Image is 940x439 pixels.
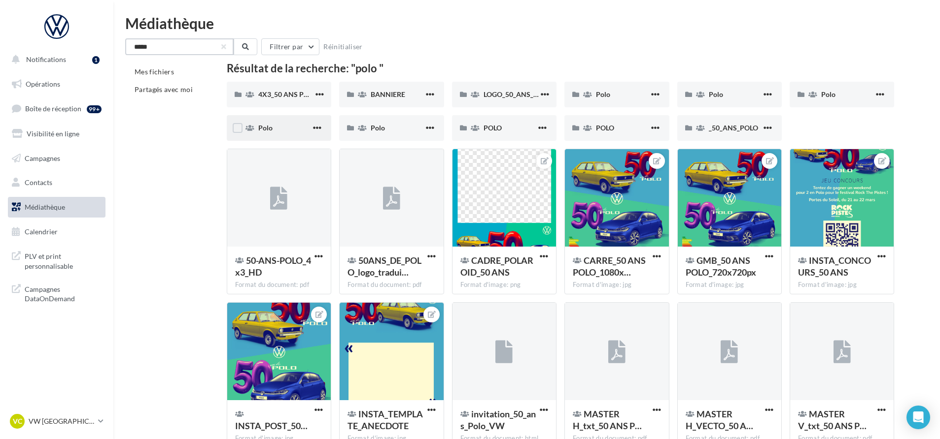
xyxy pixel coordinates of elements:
[484,124,502,132] span: POLO
[573,281,661,289] div: Format d'image: jpg
[87,105,102,113] div: 99+
[258,124,273,132] span: Polo
[686,255,756,278] span: GMB_50 ANS POLO_720x720px
[6,279,107,308] a: Campagnes DataOnDemand
[348,408,423,431] span: INSTA_TEMPLATE_ANECDOTE
[596,124,614,132] span: POLO
[27,129,79,138] span: Visibilité en ligne
[6,74,107,94] a: Opérations
[25,203,65,211] span: Médiathèque
[460,255,533,278] span: CADRE_POLAROID_50 ANS
[125,16,928,31] div: Médiathèque
[6,49,104,70] button: Notifications 1
[135,85,193,94] span: Partagés avec moi
[709,90,723,98] span: Polo
[26,80,60,88] span: Opérations
[6,221,107,242] a: Calendrier
[135,67,174,76] span: Mes fichiers
[235,255,311,278] span: 50-ANS-POLO_4x3_HD
[686,408,753,431] span: MASTER H_VECTO_50 ANS POLO.
[484,90,552,98] span: LOGO_50_ANS_POLO
[258,90,317,98] span: 4X3_50 ANS POLO
[6,98,107,119] a: Boîte de réception99+
[798,408,867,431] span: MASTER V_txt_50 ANS POLO.
[6,148,107,169] a: Campagnes
[709,124,758,132] span: _50_ANS_POLO
[25,104,81,113] span: Boîte de réception
[8,412,105,431] a: VC VW [GEOGRAPHIC_DATA]
[25,227,58,236] span: Calendrier
[6,124,107,144] a: Visibilité en ligne
[798,281,886,289] div: Format d'image: jpg
[371,90,405,98] span: BANNIERE
[6,197,107,218] a: Médiathèque
[573,255,646,278] span: CARRE_50 ANS POLO_1080x1080px
[25,154,60,162] span: Campagnes
[371,124,385,132] span: Polo
[29,416,94,426] p: VW [GEOGRAPHIC_DATA]
[25,250,102,271] span: PLV et print personnalisable
[26,55,66,63] span: Notifications
[235,281,323,289] div: Format du document: pdf
[227,63,895,74] div: Résultat de la recherche: "polo "
[596,90,610,98] span: Polo
[6,172,107,193] a: Contacts
[25,178,52,187] span: Contacts
[25,282,102,304] span: Campagnes DataOnDemand
[348,255,421,278] span: 50ANS_DE_POLO_logo_traduit_FR_noir
[460,281,548,289] div: Format d'image: png
[6,246,107,275] a: PLV et print personnalisable
[348,281,435,289] div: Format du document: pdf
[261,38,319,55] button: Filtrer par
[821,90,836,98] span: Polo
[92,56,100,64] div: 1
[686,281,773,289] div: Format d'image: jpg
[906,406,930,429] div: Open Intercom Messenger
[573,408,642,431] span: MASTER H_txt_50 ANS POLO
[460,408,536,431] span: invitation_50_ans_Polo_VW
[798,255,871,278] span: INSTA_CONCOURS_50 ANS
[13,416,22,426] span: VC
[319,41,367,53] button: Réinitialiser
[235,420,308,431] span: INSTA_POST_50 ANS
